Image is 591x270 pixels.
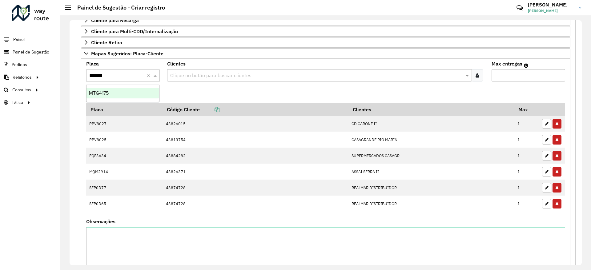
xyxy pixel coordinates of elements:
[514,196,539,212] td: 1
[71,4,165,11] h2: Painel de Sugestão - Criar registro
[81,37,570,48] a: Cliente Retira
[163,116,348,132] td: 43826015
[348,116,514,132] td: CD CARONE II
[86,196,163,212] td: SFP0D65
[86,103,163,116] th: Placa
[514,103,539,116] th: Max
[513,1,526,14] a: Contato Rápido
[86,60,99,67] label: Placa
[348,132,514,148] td: CASAGRANDE RIO MARIN
[348,196,514,212] td: REALMAR DISTRIBUIDOR
[13,49,49,55] span: Painel de Sugestão
[86,148,163,164] td: FQF3634
[348,103,514,116] th: Clientes
[86,132,163,148] td: PPV8025
[91,51,163,56] span: Mapas Sugeridos: Placa-Cliente
[12,87,31,93] span: Consultas
[167,60,186,67] label: Clientes
[163,196,348,212] td: 43874728
[89,90,109,96] span: MTG4175
[514,164,539,180] td: 1
[13,36,25,43] span: Painel
[13,74,32,81] span: Relatórios
[81,48,570,59] a: Mapas Sugeridos: Placa-Cliente
[524,63,528,68] em: Máximo de clientes que serão colocados na mesma rota com os clientes informados
[86,218,115,225] label: Observações
[163,132,348,148] td: 43813754
[514,132,539,148] td: 1
[528,8,574,14] span: [PERSON_NAME]
[163,164,348,180] td: 43826371
[514,180,539,196] td: 1
[514,148,539,164] td: 1
[528,2,574,8] h3: [PERSON_NAME]
[91,40,122,45] span: Cliente Retira
[81,26,570,37] a: Cliente para Multi-CDD/Internalização
[91,29,178,34] span: Cliente para Multi-CDD/Internalização
[81,15,570,26] a: Cliente para Recarga
[12,99,23,106] span: Tático
[514,116,539,132] td: 1
[163,180,348,196] td: 43874728
[86,116,163,132] td: PPV8027
[348,148,514,164] td: SUPERMERCADOS CASAGR
[86,164,163,180] td: MQM2914
[163,148,348,164] td: 43884282
[348,164,514,180] td: ASSAI SERRA II
[492,60,522,67] label: Max entregas
[91,18,139,23] span: Cliente para Recarga
[86,180,163,196] td: SFP0D77
[163,103,348,116] th: Código Cliente
[147,72,152,79] span: Clear all
[348,180,514,196] td: REALMAR DISTRIBUIDOR
[86,85,159,102] ng-dropdown-panel: Options list
[200,106,219,113] a: Copiar
[12,62,27,68] span: Pedidos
